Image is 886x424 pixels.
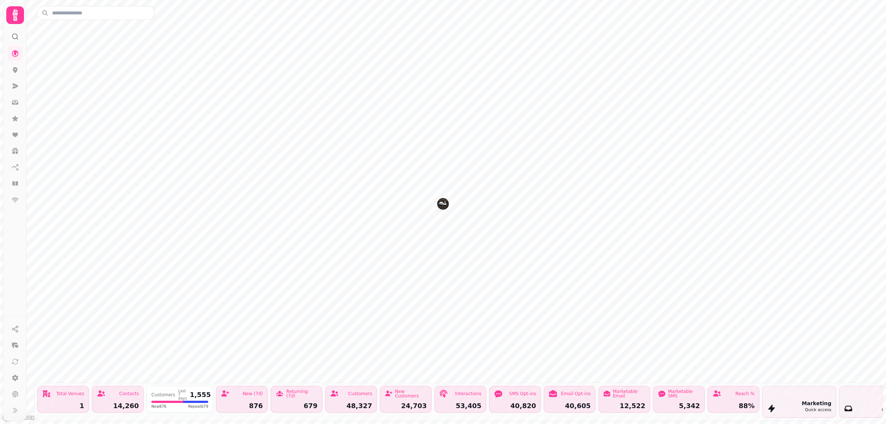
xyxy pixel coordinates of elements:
[509,391,536,396] div: SMS Opt-ins
[385,403,427,409] div: 24,703
[439,403,481,409] div: 53,405
[712,403,755,409] div: 88%
[348,391,372,396] div: Customers
[330,403,372,409] div: 48,327
[190,391,211,398] div: 1,555
[151,404,166,409] span: New 876
[395,389,427,398] div: New Customers
[151,393,175,397] div: Customers
[286,389,317,398] div: Returning (7d)
[243,391,263,396] div: New (7d)
[56,391,84,396] div: Total Venues
[658,403,700,409] div: 5,342
[221,403,263,409] div: 876
[178,389,187,400] div: Last 7 days
[561,391,591,396] div: Email Opt-ins
[549,403,591,409] div: 40,605
[188,404,208,409] span: Repeat 679
[2,413,35,422] a: Mapbox logo
[613,389,645,398] div: Marketable Email
[762,386,836,418] button: MarketingQuick access
[802,400,831,407] div: Marketing
[802,407,831,413] div: Quick access
[603,403,645,409] div: 12,522
[437,198,449,210] button: The Plough
[42,403,84,409] div: 1
[437,198,449,212] div: Map marker
[119,391,139,396] div: Contacts
[668,389,700,398] div: Marketable SMS
[735,391,755,396] div: Reach %
[455,391,481,396] div: Interactions
[97,403,139,409] div: 14,260
[494,403,536,409] div: 40,820
[275,403,317,409] div: 679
